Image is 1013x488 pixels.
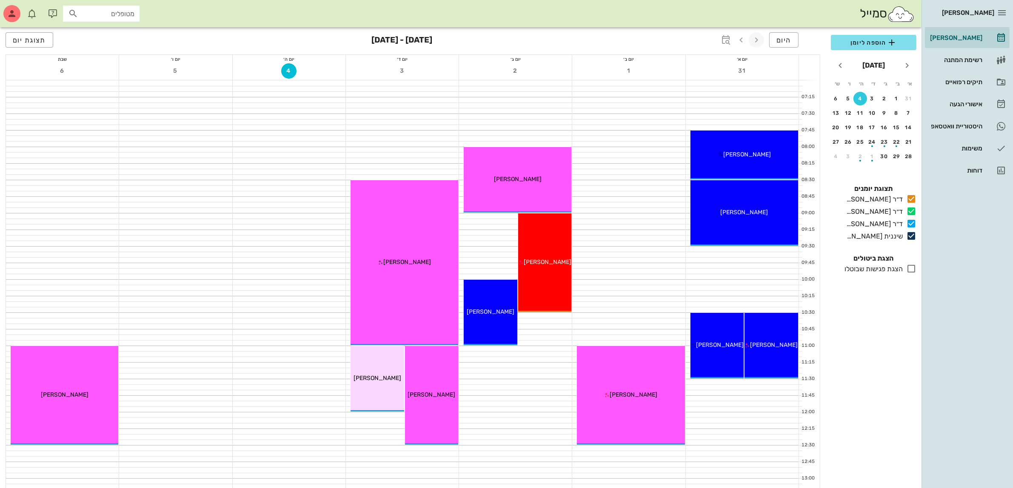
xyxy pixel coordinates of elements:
span: 5 [168,67,183,74]
div: 11:30 [799,375,816,383]
button: 3 [842,150,855,163]
div: 08:15 [799,160,816,167]
button: 20 [829,121,843,134]
a: היסטוריית וואטסאפ [925,116,1010,136]
div: 10:45 [799,326,816,333]
a: משימות [925,138,1010,159]
a: אישורי הגעה [925,94,1010,114]
div: היסטוריית וואטסאפ [928,123,982,130]
button: 10 [866,106,879,120]
div: 22 [890,139,904,145]
div: 13:00 [799,475,816,482]
button: 23 [878,135,891,149]
div: 3 [866,96,879,102]
button: 21 [902,135,916,149]
button: 1 [621,63,636,79]
div: ד״ר [PERSON_NAME] [843,219,903,229]
div: 10:15 [799,292,816,300]
span: 6 [55,67,70,74]
button: 5 [842,92,855,105]
div: יום א׳ [686,55,799,63]
button: חודש שעבר [899,58,915,73]
a: [PERSON_NAME] [925,28,1010,48]
div: 5 [842,96,855,102]
button: 18 [853,121,867,134]
span: [PERSON_NAME] [720,209,768,216]
div: 3 [842,153,855,159]
span: [PERSON_NAME] [942,9,994,17]
div: תיקים רפואיים [928,79,982,85]
div: 12:00 [799,409,816,416]
div: משימות [928,145,982,152]
th: ש׳ [832,77,843,91]
span: [PERSON_NAME] [750,341,798,349]
div: 17 [866,125,879,131]
button: 11 [853,106,867,120]
button: 7 [902,106,916,120]
div: 09:45 [799,259,816,267]
div: 12:15 [799,425,816,432]
div: יום ו׳ [119,55,232,63]
span: תצוגת יום [13,36,46,44]
div: 10 [866,110,879,116]
button: 9 [878,106,891,120]
h3: [DATE] - [DATE] [372,32,433,49]
span: [PERSON_NAME] [696,341,744,349]
button: 22 [890,135,904,149]
button: 6 [55,63,70,79]
div: 28 [902,153,916,159]
span: הוספה ליומן [838,37,910,48]
div: 08:00 [799,143,816,150]
img: SmileCloud logo [887,6,915,23]
div: 09:00 [799,210,816,217]
div: אישורי הגעה [928,101,982,108]
a: תיקים רפואיים [925,72,1010,92]
div: שבת [6,55,119,63]
button: 1 [866,150,879,163]
h4: הצגת ביטולים [831,253,916,264]
th: ד׳ [868,77,879,91]
button: 14 [902,121,916,134]
div: 07:30 [799,110,816,117]
div: 19 [842,125,855,131]
div: 09:15 [799,226,816,233]
div: 20 [829,125,843,131]
div: 11 [853,110,867,116]
div: 12:45 [799,458,816,465]
button: 4 [829,150,843,163]
div: הצגת פגישות שבוטלו [841,264,903,274]
button: 3 [866,92,879,105]
button: הוספה ליומן [831,35,916,50]
span: [PERSON_NAME] [723,151,771,158]
div: ד״ר [PERSON_NAME] [843,207,903,217]
button: 31 [734,63,750,79]
div: 09:30 [799,243,816,250]
th: ו׳ [844,77,855,91]
div: 16 [878,125,891,131]
div: 1 [866,153,879,159]
div: 4 [853,96,867,102]
th: א׳ [905,77,916,91]
th: ג׳ [880,77,891,91]
button: 5 [168,63,183,79]
button: 29 [890,150,904,163]
span: היום [776,36,791,44]
button: 13 [829,106,843,120]
div: 25 [853,139,867,145]
button: 17 [866,121,879,134]
div: 23 [878,139,891,145]
div: 2 [878,96,891,102]
div: 31 [902,96,916,102]
div: שיננית [PERSON_NAME] [843,231,903,241]
span: [PERSON_NAME] [467,308,514,315]
button: 24 [866,135,879,149]
a: דוחות [925,160,1010,181]
button: 28 [902,150,916,163]
div: 11:15 [799,359,816,366]
div: 12:30 [799,442,816,449]
div: יום ד׳ [346,55,459,63]
button: 2 [878,92,891,105]
button: 1 [890,92,904,105]
span: [PERSON_NAME] [41,391,88,398]
button: 16 [878,121,891,134]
